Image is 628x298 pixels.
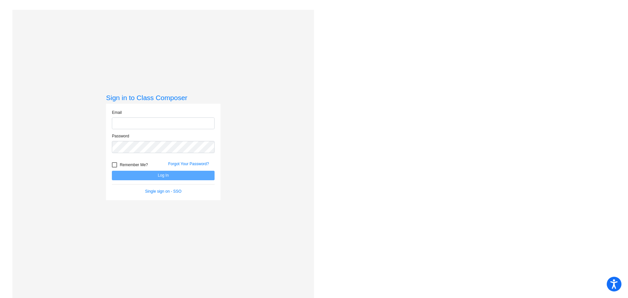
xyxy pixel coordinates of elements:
[168,162,209,166] a: Forgot Your Password?
[112,171,215,180] button: Log In
[120,161,148,169] span: Remember Me?
[112,110,122,115] label: Email
[106,94,220,102] h3: Sign in to Class Composer
[145,189,182,194] a: Single sign on - SSO
[112,133,129,139] label: Password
